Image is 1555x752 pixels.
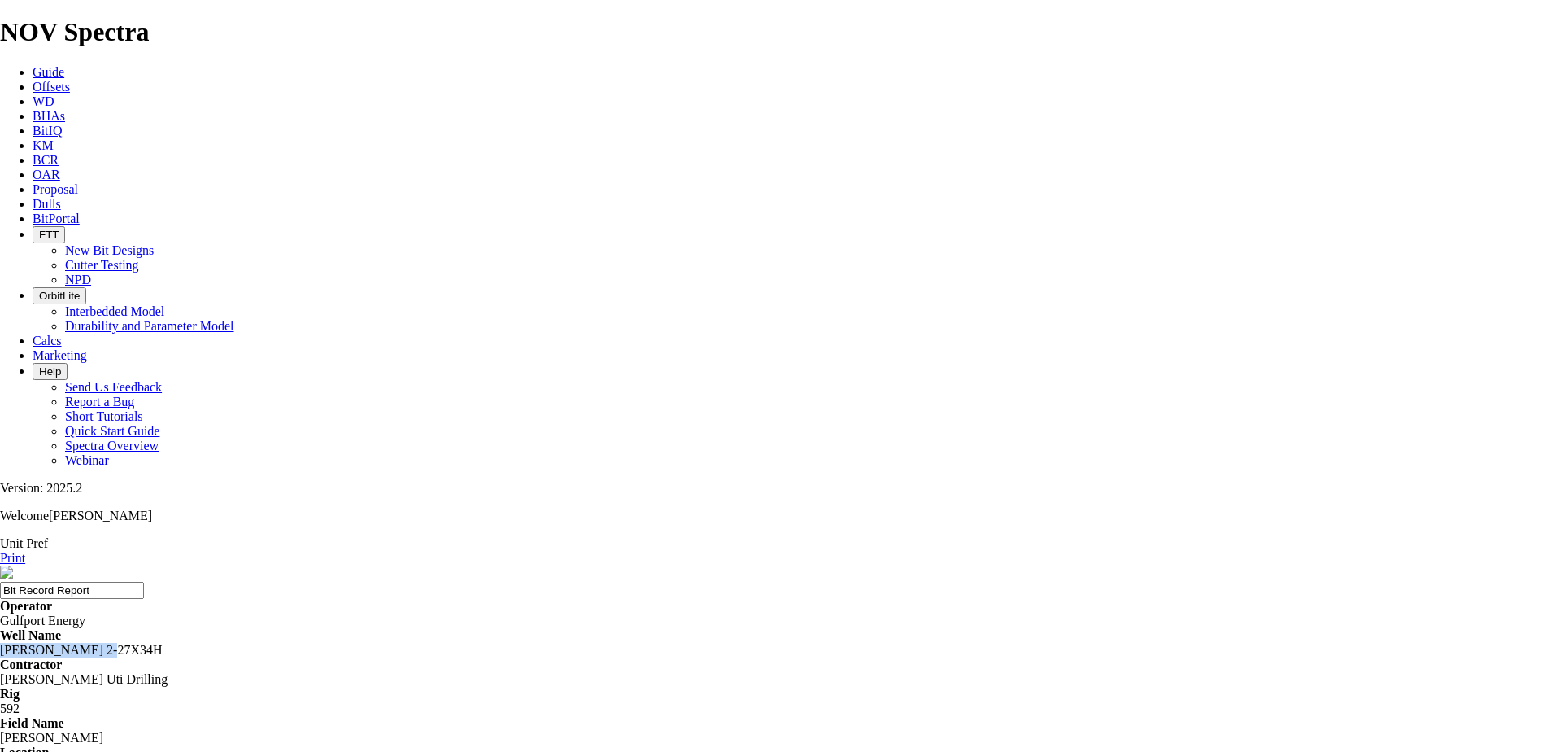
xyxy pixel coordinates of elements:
a: NPD [65,273,91,286]
a: Report a Bug [65,395,134,409]
button: OrbitLite [33,287,86,304]
a: Quick Start Guide [65,424,159,438]
a: BitIQ [33,124,62,138]
a: Cutter Testing [65,258,139,272]
a: WD [33,94,54,108]
a: Short Tutorials [65,409,143,423]
a: Proposal [33,182,78,196]
a: Interbedded Model [65,304,164,318]
a: Marketing [33,348,87,362]
a: KM [33,138,54,152]
a: OAR [33,168,60,181]
a: BitPortal [33,212,80,225]
span: [PERSON_NAME] [49,509,152,522]
a: Spectra Overview [65,439,159,453]
a: BHAs [33,109,65,123]
a: Dulls [33,197,61,211]
span: Help [39,365,61,378]
button: FTT [33,226,65,243]
a: Guide [33,65,64,79]
a: Calcs [33,334,62,348]
a: Webinar [65,453,109,467]
a: Durability and Parameter Model [65,319,234,333]
span: FTT [39,229,59,241]
a: Offsets [33,80,70,94]
button: Help [33,363,68,380]
a: Send Us Feedback [65,380,162,394]
a: New Bit Designs [65,243,154,257]
a: BCR [33,153,59,167]
span: OrbitLite [39,290,80,302]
